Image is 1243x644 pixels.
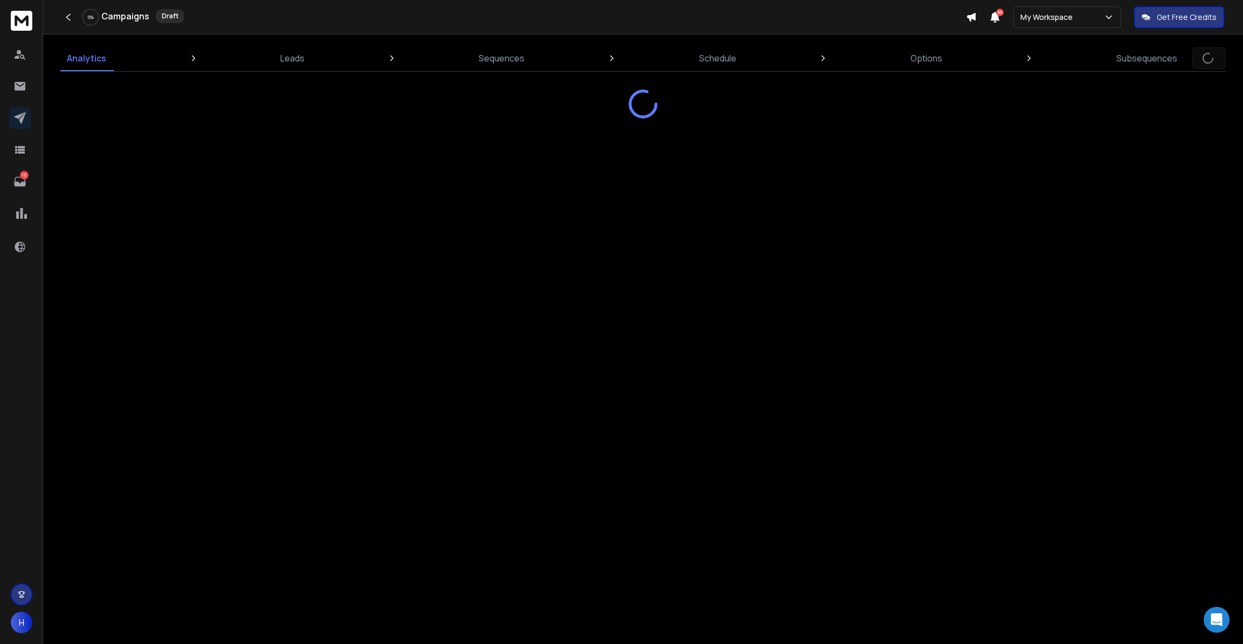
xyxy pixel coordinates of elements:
div: Open Intercom Messenger [1204,607,1230,633]
a: Analytics [60,45,113,71]
p: Schedule [699,52,736,65]
a: Sequences [472,45,531,71]
a: Options [904,45,949,71]
p: Leads [280,52,305,65]
p: Options [910,52,942,65]
a: Subsequences [1110,45,1184,71]
button: H [11,612,32,633]
a: Leads [274,45,311,71]
p: Analytics [67,52,106,65]
span: 50 [996,9,1004,16]
div: Draft [156,9,184,23]
p: My Workspace [1020,12,1077,23]
p: Get Free Credits [1157,12,1217,23]
h1: Campaigns [101,10,149,23]
p: 0 % [88,14,94,20]
p: 15 [20,171,29,179]
a: Schedule [693,45,743,71]
p: Subsequences [1116,52,1177,65]
a: 15 [9,171,31,192]
button: Get Free Credits [1134,6,1224,28]
p: Sequences [479,52,524,65]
